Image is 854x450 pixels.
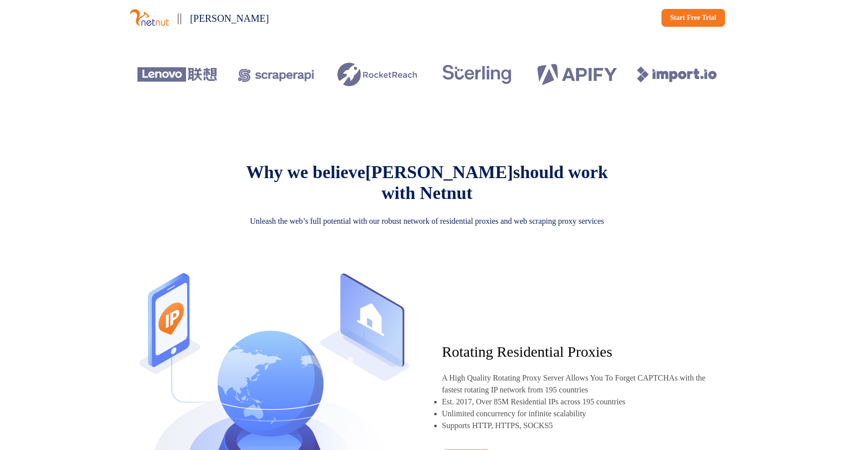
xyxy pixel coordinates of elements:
[229,162,626,203] p: Why we believe should work with Netnut
[442,421,553,430] p: Supports HTTP, HTTPS, SOCKS5
[365,162,513,182] span: [PERSON_NAME]
[661,9,724,27] a: Start Free Trial
[442,343,707,360] p: Rotating Residential Proxies
[177,8,182,27] p: ||
[190,13,269,24] span: [PERSON_NAME]
[442,409,587,418] p: Unlimited concurrency for infinite scalability
[442,397,626,406] p: Est. 2017, Over 85M Residential IPs across 195 countries
[219,215,636,227] p: Unleash the web’s full potential with our robust network of residential proxies and web scraping ...
[442,372,707,396] p: A High Quality Rotating Proxy Server Allows You To Forget CAPTCHAs with the fastest rotating IP n...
